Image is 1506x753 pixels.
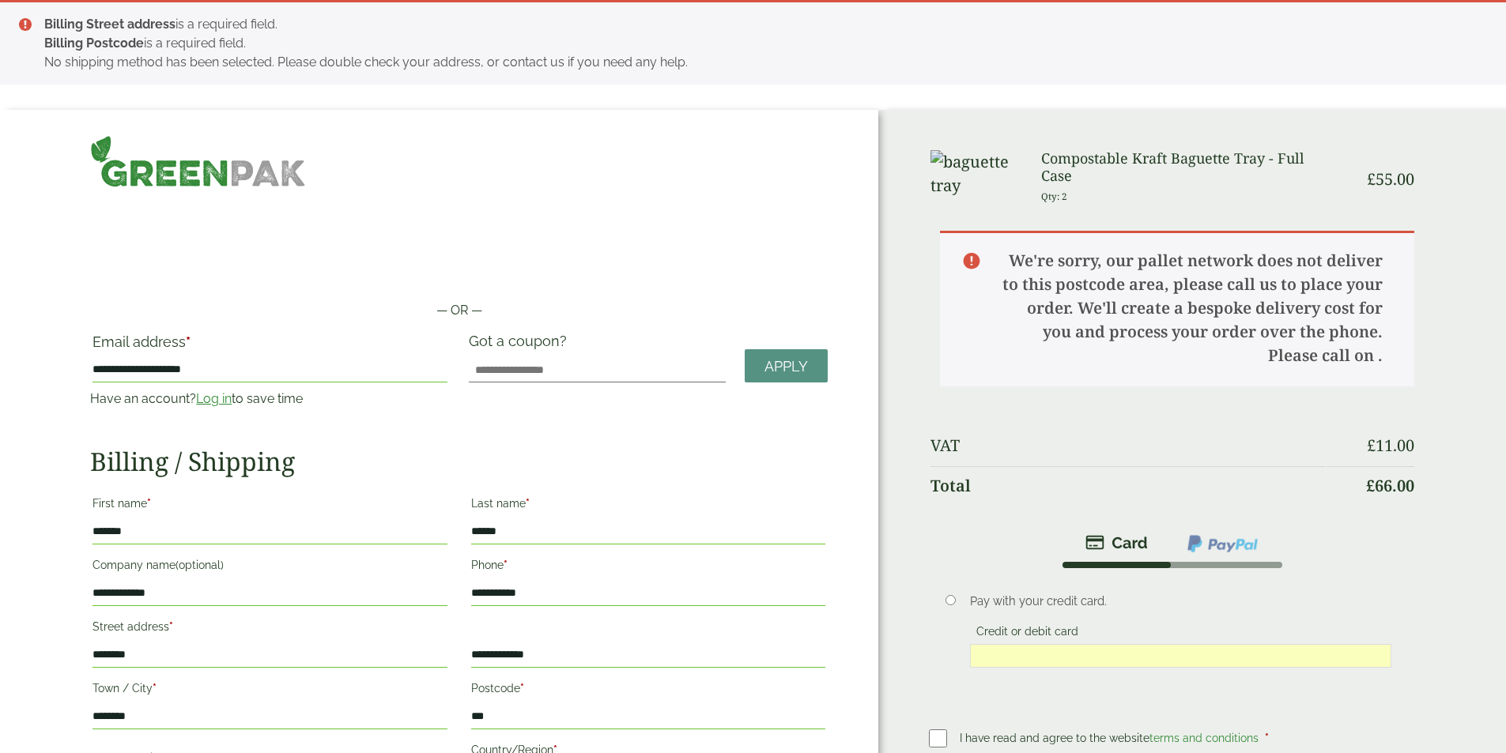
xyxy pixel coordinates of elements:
abbr: required [186,333,191,350]
a: terms and conditions [1149,732,1259,744]
small: Qty: 2 [1041,190,1067,202]
label: Street address [92,616,447,642]
label: First name [92,492,447,519]
span: £ [1367,435,1376,456]
iframe: Secure card payment input frame [975,649,1387,663]
abbr: required [169,620,173,633]
span: £ [1367,168,1376,190]
abbr: required [153,682,157,695]
li: is a required field. [44,15,1481,34]
p: Pay with your credit card. [970,593,1391,610]
label: Got a coupon? [469,333,573,357]
li: No shipping method has been selected. Please double check your address, or contact us if you need... [44,53,1481,72]
abbr: required [504,559,508,571]
h2: Billing / Shipping [90,446,828,476]
strong: Billing Street address [44,17,176,32]
bdi: 11.00 [1367,435,1414,456]
span: £ [1366,475,1375,496]
img: baguette tray [930,150,1022,198]
span: (optional) [176,559,224,571]
p: Have an account? to save time [90,390,449,409]
span: I have read and agree to the website [960,732,1262,744]
iframe: Secure payment button frame [90,250,828,282]
abbr: required [147,497,151,510]
abbr: required [1265,732,1269,744]
img: GreenPak Supplies [90,135,306,187]
a: Log in [196,391,232,406]
bdi: 66.00 [1366,475,1414,496]
h3: Compostable Kraft Baguette Tray - Full Case [1041,150,1325,184]
abbr: required [520,682,524,695]
th: VAT [930,427,1325,465]
bdi: 55.00 [1367,168,1414,190]
img: ppcp-gateway.png [1186,533,1259,554]
label: Last name [471,492,825,519]
label: Town / City [92,677,447,704]
th: Total [930,466,1325,505]
a: Apply [745,349,828,383]
img: stripe.png [1085,533,1148,552]
strong: Billing Postcode [44,36,144,51]
li: is a required field. [44,34,1481,53]
p: — OR — [90,301,828,320]
label: Email address [92,335,447,357]
abbr: required [526,497,530,510]
label: Phone [471,554,825,581]
p: We're sorry, our pallet network does not deliver to this postcode area, please call us to place y... [940,231,1414,386]
label: Credit or debit card [970,625,1085,642]
label: Company name [92,554,447,581]
span: Apply [764,358,808,375]
label: Postcode [471,677,825,704]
